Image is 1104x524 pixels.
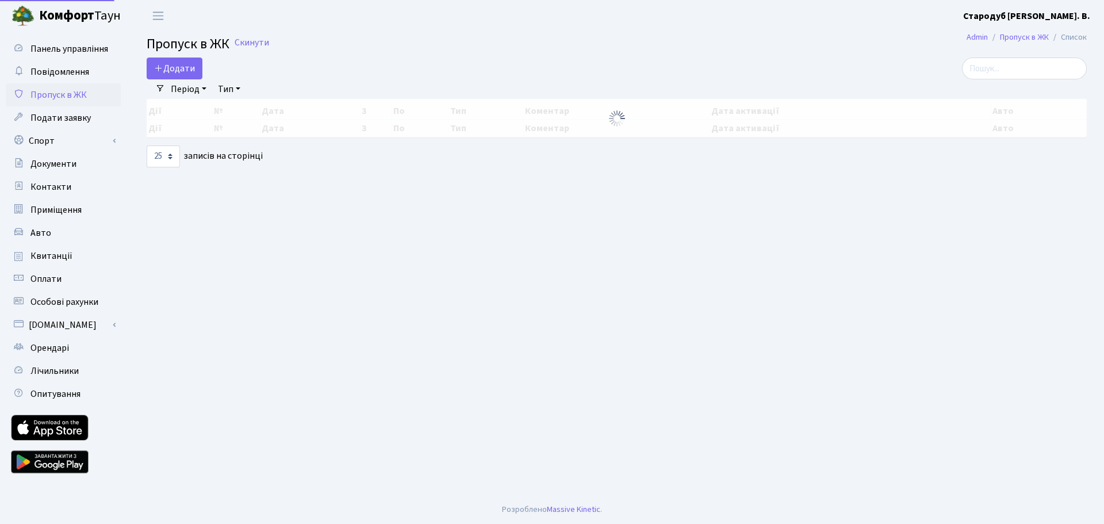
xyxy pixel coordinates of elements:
[147,58,202,79] a: Додати
[547,503,600,515] a: Massive Kinetic
[30,342,69,354] span: Орендарі
[166,79,211,99] a: Період
[39,6,94,25] b: Комфорт
[6,313,121,336] a: [DOMAIN_NAME]
[30,181,71,193] span: Контакти
[949,25,1104,49] nav: breadcrumb
[30,250,72,262] span: Квитанції
[1049,31,1087,44] li: Список
[6,106,121,129] a: Подати заявку
[235,37,269,48] a: Скинути
[147,34,229,54] span: Пропуск в ЖК
[213,79,245,99] a: Тип
[6,290,121,313] a: Особові рахунки
[11,5,34,28] img: logo.png
[963,9,1090,23] a: Стародуб [PERSON_NAME]. В.
[6,336,121,359] a: Орендарі
[6,221,121,244] a: Авто
[6,152,121,175] a: Документи
[963,10,1090,22] b: Стародуб [PERSON_NAME]. В.
[154,62,195,75] span: Додати
[147,146,263,167] label: записів на сторінці
[30,89,87,101] span: Пропуск в ЖК
[30,273,62,285] span: Оплати
[144,6,172,25] button: Переключити навігацію
[6,129,121,152] a: Спорт
[30,112,91,124] span: Подати заявку
[1000,31,1049,43] a: Пропуск в ЖК
[30,66,89,78] span: Повідомлення
[6,60,121,83] a: Повідомлення
[502,503,602,516] div: Розроблено .
[30,158,76,170] span: Документи
[30,204,82,216] span: Приміщення
[6,383,121,406] a: Опитування
[30,388,80,400] span: Опитування
[6,175,121,198] a: Контакти
[147,146,180,167] select: записів на сторінці
[962,58,1087,79] input: Пошук...
[6,83,121,106] a: Пропуск в ЖК
[6,198,121,221] a: Приміщення
[30,296,98,308] span: Особові рахунки
[39,6,121,26] span: Таун
[30,365,79,377] span: Лічильники
[30,43,108,55] span: Панель управління
[6,37,121,60] a: Панель управління
[6,359,121,383] a: Лічильники
[6,244,121,267] a: Квитанції
[6,267,121,290] a: Оплати
[967,31,988,43] a: Admin
[608,109,626,128] img: Обробка...
[30,227,51,239] span: Авто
